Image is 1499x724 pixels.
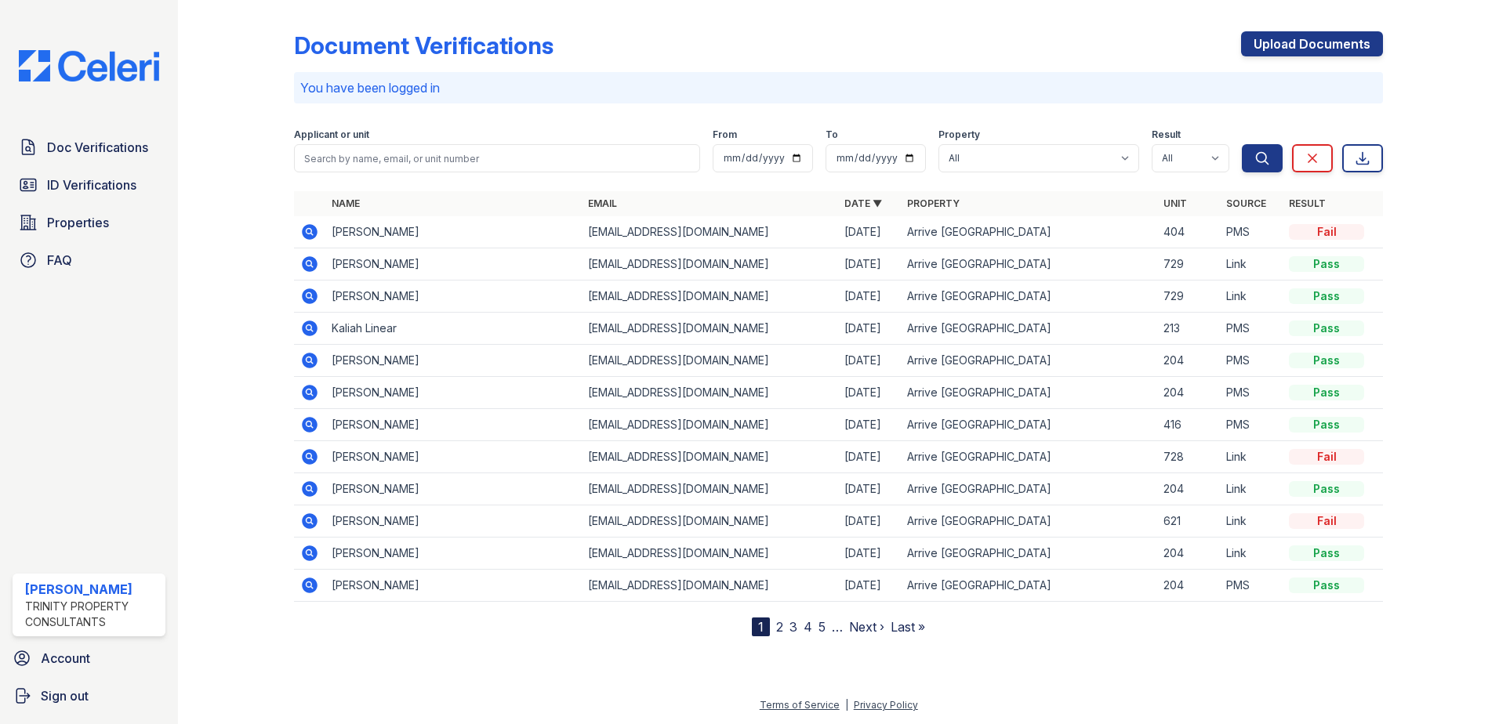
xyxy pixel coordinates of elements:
td: Arrive [GEOGRAPHIC_DATA] [901,216,1157,248]
label: Property [938,129,980,141]
div: Pass [1289,545,1364,561]
span: FAQ [47,251,72,270]
a: Email [588,197,617,209]
div: Fail [1289,513,1364,529]
td: [DATE] [838,473,901,505]
a: 5 [818,619,826,635]
span: Account [41,649,90,668]
td: 204 [1157,570,1220,602]
td: 729 [1157,248,1220,281]
span: Doc Verifications [47,138,148,157]
td: Link [1220,538,1283,570]
td: Arrive [GEOGRAPHIC_DATA] [901,248,1157,281]
a: Date ▼ [844,197,882,209]
div: Pass [1289,256,1364,272]
div: Document Verifications [294,31,554,60]
td: [DATE] [838,538,901,570]
td: Arrive [GEOGRAPHIC_DATA] [901,409,1157,441]
td: 204 [1157,345,1220,377]
a: Source [1226,197,1266,209]
a: ID Verifications [13,169,165,201]
a: Result [1289,197,1326,209]
td: [EMAIL_ADDRESS][DOMAIN_NAME] [582,538,838,570]
td: Arrive [GEOGRAPHIC_DATA] [901,505,1157,538]
td: [PERSON_NAME] [325,570,582,602]
td: PMS [1220,377,1283,409]
div: Fail [1289,449,1364,465]
td: PMS [1220,409,1283,441]
div: Pass [1289,385,1364,400]
a: Account [6,643,172,674]
td: [DATE] [838,441,901,473]
td: [DATE] [838,313,901,345]
td: 621 [1157,505,1220,538]
td: Arrive [GEOGRAPHIC_DATA] [901,377,1157,409]
td: [PERSON_NAME] [325,473,582,505]
td: [EMAIL_ADDRESS][DOMAIN_NAME] [582,216,838,248]
div: Fail [1289,224,1364,240]
td: PMS [1220,313,1283,345]
a: Unit [1163,197,1187,209]
a: Next › [849,619,884,635]
div: Pass [1289,288,1364,304]
div: Pass [1289,481,1364,497]
a: 2 [776,619,783,635]
td: 204 [1157,473,1220,505]
td: [EMAIL_ADDRESS][DOMAIN_NAME] [582,248,838,281]
td: [DATE] [838,248,901,281]
span: … [832,617,843,636]
a: Properties [13,207,165,238]
td: [EMAIL_ADDRESS][DOMAIN_NAME] [582,313,838,345]
td: Arrive [GEOGRAPHIC_DATA] [901,281,1157,313]
p: You have been logged in [300,78,1377,97]
td: [DATE] [838,345,901,377]
div: Pass [1289,577,1364,593]
td: [DATE] [838,216,901,248]
td: Link [1220,281,1283,313]
td: [DATE] [838,505,901,538]
img: CE_Logo_Blue-a8612792a0a2168367f1c8372b55b34899dd931a85d93a1a3d3e32e68fde9ad4.png [6,50,172,81]
td: Link [1220,505,1283,538]
div: | [845,699,848,711]
td: Arrive [GEOGRAPHIC_DATA] [901,570,1157,602]
a: Terms of Service [760,699,840,711]
td: [PERSON_NAME] [325,248,582,281]
td: Arrive [GEOGRAPHIC_DATA] [901,345,1157,377]
div: Trinity Property Consultants [25,599,159,630]
td: [DATE] [838,409,901,441]
td: [EMAIL_ADDRESS][DOMAIN_NAME] [582,441,838,473]
td: 204 [1157,377,1220,409]
td: 204 [1157,538,1220,570]
a: Privacy Policy [854,699,918,711]
a: Sign out [6,680,172,711]
td: [EMAIL_ADDRESS][DOMAIN_NAME] [582,570,838,602]
a: Name [332,197,360,209]
td: PMS [1220,570,1283,602]
td: [EMAIL_ADDRESS][DOMAIN_NAME] [582,377,838,409]
a: FAQ [13,244,165,276]
td: [PERSON_NAME] [325,505,582,538]
a: Upload Documents [1241,31,1383,56]
a: Last » [891,619,925,635]
td: Kaliah Linear [325,313,582,345]
td: [EMAIL_ADDRESS][DOMAIN_NAME] [582,345,838,377]
td: 729 [1157,281,1220,313]
a: 4 [804,619,812,635]
td: Link [1220,473,1283,505]
td: 404 [1157,216,1220,248]
label: To [826,129,838,141]
td: Link [1220,441,1283,473]
span: ID Verifications [47,176,136,194]
td: [DATE] [838,570,901,602]
input: Search by name, email, or unit number [294,144,700,172]
div: Pass [1289,353,1364,368]
a: 3 [789,619,797,635]
td: PMS [1220,345,1283,377]
td: [PERSON_NAME] [325,345,582,377]
label: Result [1152,129,1181,141]
td: [PERSON_NAME] [325,377,582,409]
td: [PERSON_NAME] [325,409,582,441]
td: PMS [1220,216,1283,248]
div: 1 [752,617,770,636]
td: [EMAIL_ADDRESS][DOMAIN_NAME] [582,473,838,505]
